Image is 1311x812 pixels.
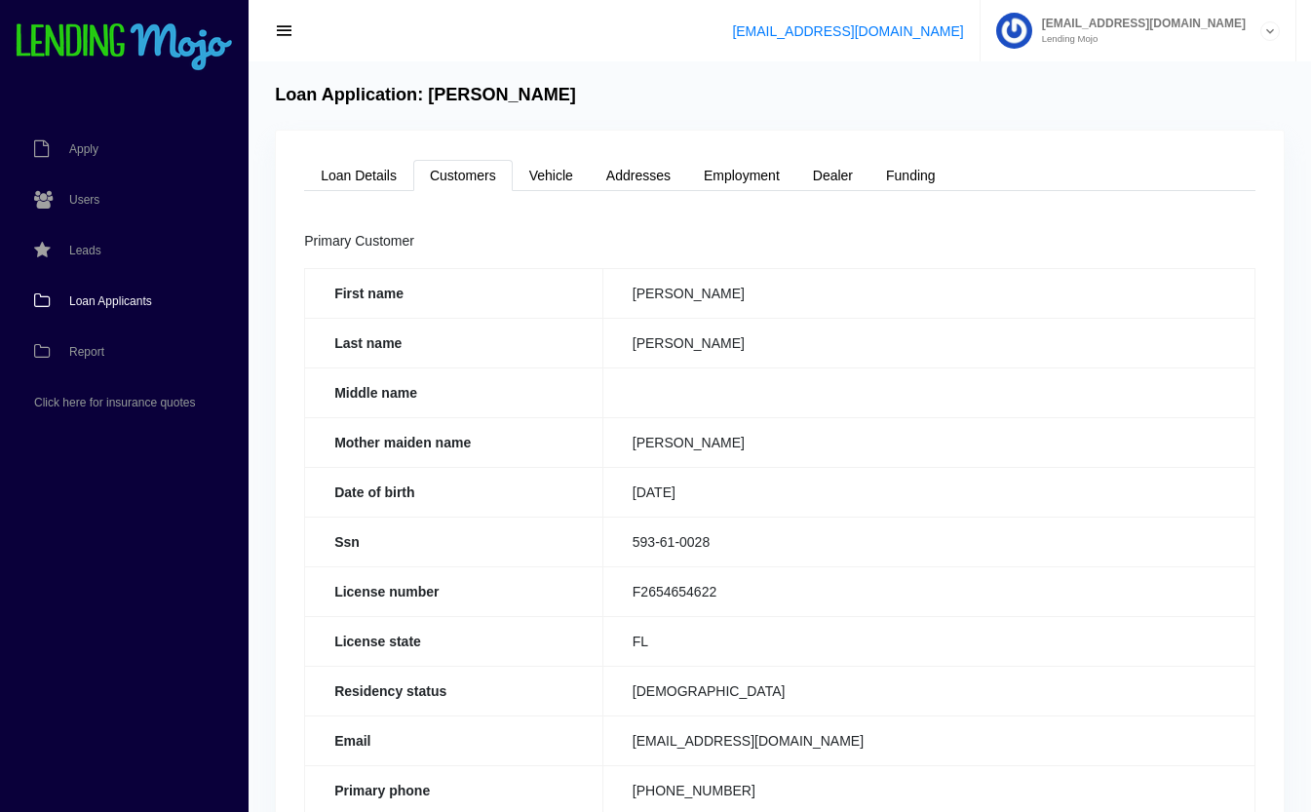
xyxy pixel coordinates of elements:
[590,160,687,191] a: Addresses
[69,143,98,155] span: Apply
[304,160,413,191] a: Loan Details
[602,467,1254,517] td: [DATE]
[602,268,1254,318] td: [PERSON_NAME]
[305,616,603,666] th: License state
[602,318,1254,367] td: [PERSON_NAME]
[304,230,1255,253] div: Primary Customer
[602,417,1254,467] td: [PERSON_NAME]
[305,417,603,467] th: Mother maiden name
[305,318,603,367] th: Last name
[69,245,101,256] span: Leads
[1032,34,1246,44] small: Lending Mojo
[796,160,869,191] a: Dealer
[602,517,1254,566] td: 593-61-0028
[275,85,576,106] h4: Loan Application: [PERSON_NAME]
[602,715,1254,765] td: [EMAIL_ADDRESS][DOMAIN_NAME]
[602,666,1254,715] td: [DEMOGRAPHIC_DATA]
[305,467,603,517] th: Date of birth
[69,346,104,358] span: Report
[305,566,603,616] th: License number
[869,160,952,191] a: Funding
[413,160,513,191] a: Customers
[305,367,603,417] th: Middle name
[305,268,603,318] th: First name
[602,566,1254,616] td: F2654654622
[69,194,99,206] span: Users
[15,23,234,72] img: logo-small.png
[69,295,152,307] span: Loan Applicants
[1032,18,1246,29] span: [EMAIL_ADDRESS][DOMAIN_NAME]
[602,616,1254,666] td: FL
[305,715,603,765] th: Email
[732,23,963,39] a: [EMAIL_ADDRESS][DOMAIN_NAME]
[305,517,603,566] th: Ssn
[513,160,590,191] a: Vehicle
[687,160,796,191] a: Employment
[305,666,603,715] th: Residency status
[34,397,195,408] span: Click here for insurance quotes
[996,13,1032,49] img: Profile image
